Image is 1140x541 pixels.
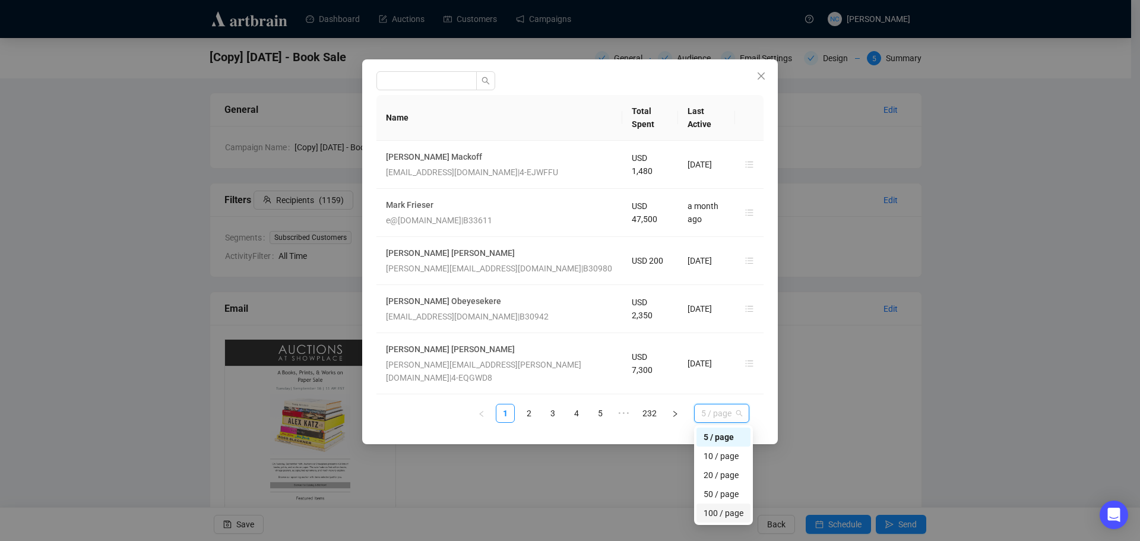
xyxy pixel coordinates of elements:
button: left [472,404,491,423]
span: [DATE] [688,359,712,368]
div: 10 / page [704,450,743,463]
li: 1 [496,404,515,423]
button: Close [752,67,771,86]
span: USD 47,500 [632,201,657,224]
a: [PERSON_NAME] [PERSON_NAME] [386,344,515,354]
div: [PERSON_NAME][EMAIL_ADDRESS][DOMAIN_NAME] | B30980 [386,262,613,275]
a: [PERSON_NAME] [PERSON_NAME] [386,248,515,258]
span: [DATE] [688,304,712,314]
div: 20 / page [704,469,743,482]
span: USD 1,480 [632,153,653,176]
button: unordered-list [745,203,754,222]
a: Mark Frieser [386,200,433,210]
div: e@[DOMAIN_NAME] | B33611 [386,214,613,227]
div: 100 / page [704,507,743,520]
div: 20 / page [696,466,750,485]
div: Page Size [694,404,749,423]
span: USD 7,300 [632,352,653,375]
a: 4 [568,404,585,422]
li: Previous Page [472,404,491,423]
span: USD 2,350 [632,298,653,320]
th: Name [376,95,622,141]
div: 50 / page [704,488,743,501]
a: 5 [591,404,609,422]
li: 2 [520,404,539,423]
div: [EMAIL_ADDRESS][DOMAIN_NAME] | B30942 [386,310,613,323]
div: [PERSON_NAME][EMAIL_ADDRESS][PERSON_NAME][DOMAIN_NAME] | 4-EQGWD8 [386,358,613,384]
li: Next 5 Pages [615,404,634,423]
span: close [756,71,766,81]
li: 232 [638,404,661,423]
div: Open Intercom Messenger [1100,501,1128,529]
li: Next Page [666,404,685,423]
a: [PERSON_NAME] Obeyesekere [386,296,501,306]
span: [DATE] [688,160,712,169]
span: search [482,77,490,85]
button: unordered-list [745,155,754,174]
a: 2 [520,404,538,422]
span: USD 200 [632,256,663,265]
th: Last Active [678,95,735,141]
div: [EMAIL_ADDRESS][DOMAIN_NAME] | 4-EJWFFU [386,166,613,179]
span: ••• [615,404,634,423]
span: right [672,410,679,417]
a: 232 [639,404,660,422]
div: 100 / page [696,504,750,523]
button: unordered-list [745,251,754,270]
span: [DATE] [688,256,712,265]
button: unordered-list [745,299,754,318]
li: 5 [591,404,610,423]
a: 3 [544,404,562,422]
span: 5 / page [701,404,742,422]
button: right [666,404,685,423]
span: a month ago [688,201,718,224]
div: 10 / page [696,447,750,466]
li: 4 [567,404,586,423]
a: 1 [496,404,514,422]
div: 5 / page [696,428,750,447]
div: 50 / page [696,485,750,504]
button: unordered-list [745,354,754,373]
th: Total Spent [622,95,678,141]
div: 5 / page [704,431,743,444]
li: 3 [543,404,562,423]
a: [PERSON_NAME] Mackoff [386,152,482,162]
span: left [478,410,485,417]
